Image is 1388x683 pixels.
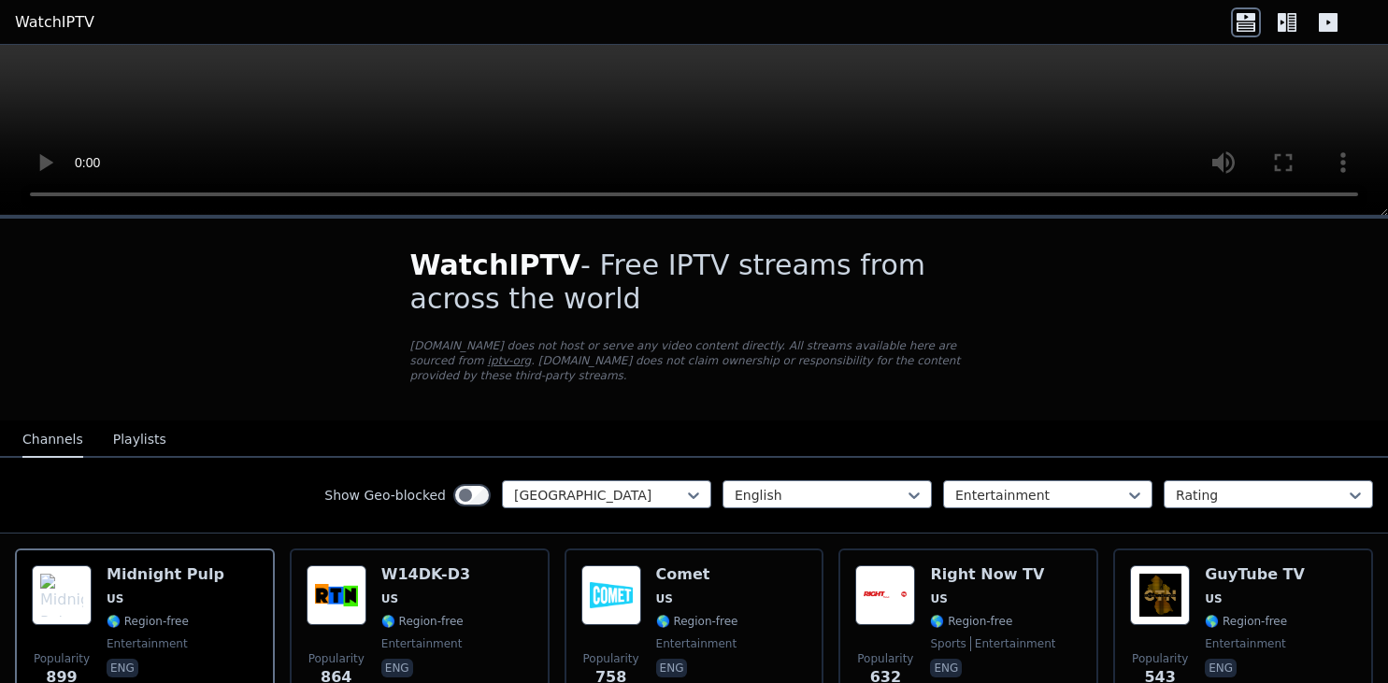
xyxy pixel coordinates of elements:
p: eng [656,659,688,677]
span: US [656,591,673,606]
span: entertainment [970,636,1056,651]
h1: - Free IPTV streams from across the world [410,249,979,316]
h6: W14DK-D3 [381,565,470,584]
h6: Right Now TV [930,565,1055,584]
span: 🌎 Region-free [381,614,464,629]
img: Right Now TV [855,565,915,625]
h6: Comet [656,565,738,584]
span: Popularity [308,651,365,666]
a: iptv-org [488,354,532,367]
span: entertainment [656,636,737,651]
label: Show Geo-blocked [324,486,446,505]
img: Comet [581,565,641,625]
span: 🌎 Region-free [107,614,189,629]
span: entertainment [1205,636,1286,651]
p: eng [930,659,962,677]
span: entertainment [107,636,188,651]
span: entertainment [381,636,463,651]
span: Popularity [1132,651,1188,666]
span: US [107,591,123,606]
p: [DOMAIN_NAME] does not host or serve any video content directly. All streams available here are s... [410,338,979,383]
button: Channels [22,422,83,458]
p: eng [107,659,138,677]
img: Midnight Pulp [32,565,92,625]
span: WatchIPTV [410,249,581,281]
p: eng [381,659,413,677]
span: Popularity [583,651,639,666]
span: sports [930,636,966,651]
span: US [381,591,398,606]
span: 🌎 Region-free [930,614,1012,629]
span: 🌎 Region-free [1205,614,1287,629]
h6: GuyTube TV [1205,565,1305,584]
p: eng [1205,659,1237,677]
img: GuyTube TV [1130,565,1190,625]
span: 🌎 Region-free [656,614,738,629]
span: Popularity [857,651,913,666]
span: US [930,591,947,606]
span: US [1205,591,1222,606]
img: W14DK-D3 [307,565,366,625]
a: WatchIPTV [15,11,94,34]
button: Playlists [113,422,166,458]
h6: Midnight Pulp [107,565,224,584]
span: Popularity [34,651,90,666]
